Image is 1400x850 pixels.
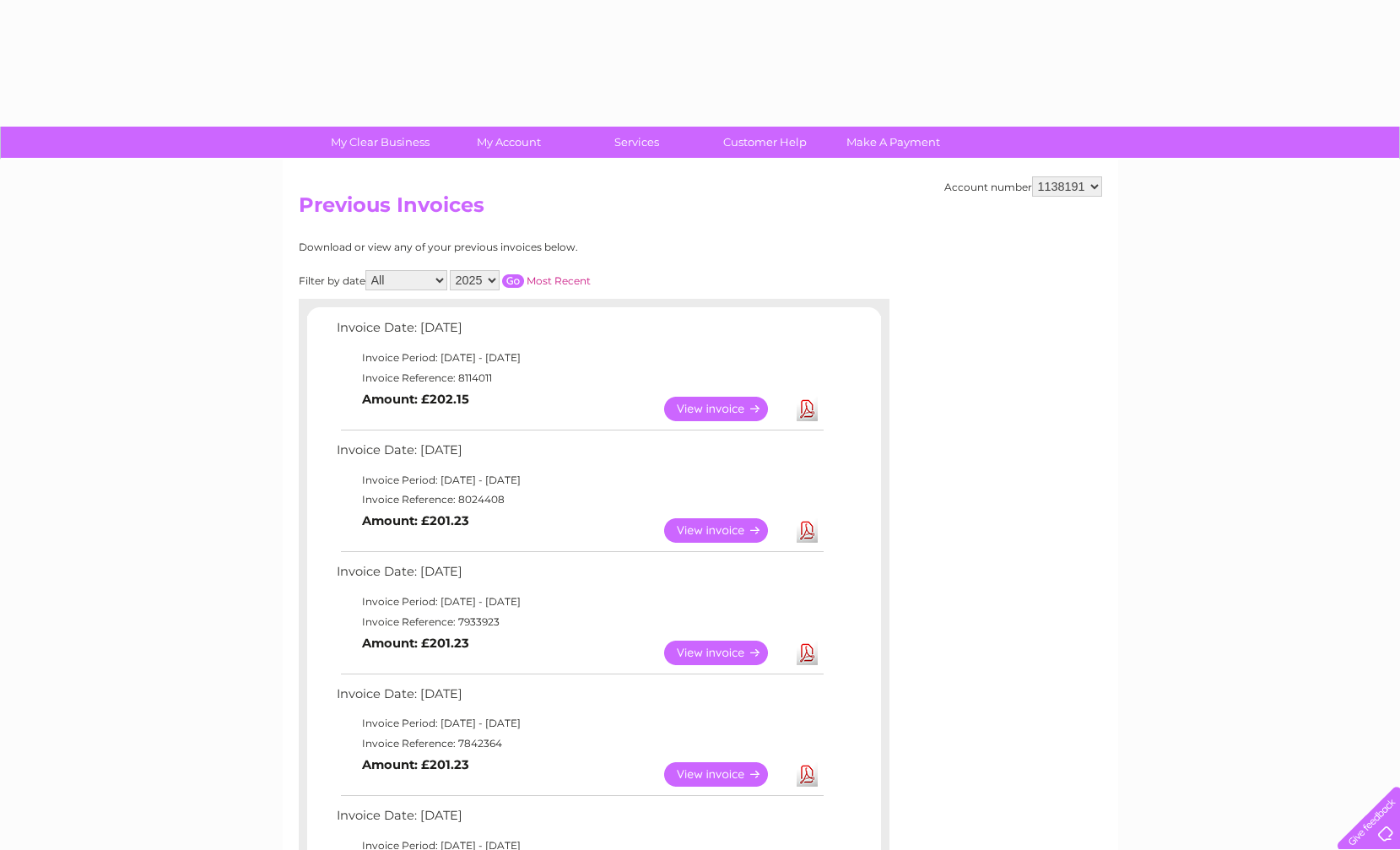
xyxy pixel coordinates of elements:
[332,683,826,714] td: Invoice Date: [DATE]
[299,193,1102,225] h2: Previous Invoices
[664,518,788,543] a: View
[567,127,706,158] a: Services
[332,734,826,754] td: Invoice Reference: 7842364
[332,592,826,612] td: Invoice Period: [DATE] - [DATE]
[664,641,788,665] a: View
[362,636,469,651] b: Amount: £201.23
[362,392,469,407] b: Amount: £202.15
[332,713,826,734] td: Invoice Period: [DATE] - [DATE]
[695,127,835,158] a: Customer Help
[664,762,788,787] a: View
[664,397,788,421] a: View
[299,270,742,290] div: Filter by date
[311,127,450,158] a: My Clear Business
[332,368,826,388] td: Invoice Reference: 8114011
[332,804,826,836] td: Invoice Date: [DATE]
[824,127,963,158] a: Make A Payment
[332,439,826,470] td: Invoice Date: [DATE]
[332,348,826,368] td: Invoice Period: [DATE] - [DATE]
[362,757,469,772] b: Amount: £201.23
[527,274,591,287] a: Most Recent
[439,127,578,158] a: My Account
[332,612,826,632] td: Invoice Reference: 7933923
[332,317,826,348] td: Invoice Date: [DATE]
[797,762,818,787] a: Download
[944,176,1102,197] div: Account number
[797,397,818,421] a: Download
[797,518,818,543] a: Download
[362,513,469,528] b: Amount: £201.23
[797,641,818,665] a: Download
[299,241,742,253] div: Download or view any of your previous invoices below.
[332,560,826,592] td: Invoice Date: [DATE]
[332,470,826,490] td: Invoice Period: [DATE] - [DATE]
[332,490,826,510] td: Invoice Reference: 8024408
